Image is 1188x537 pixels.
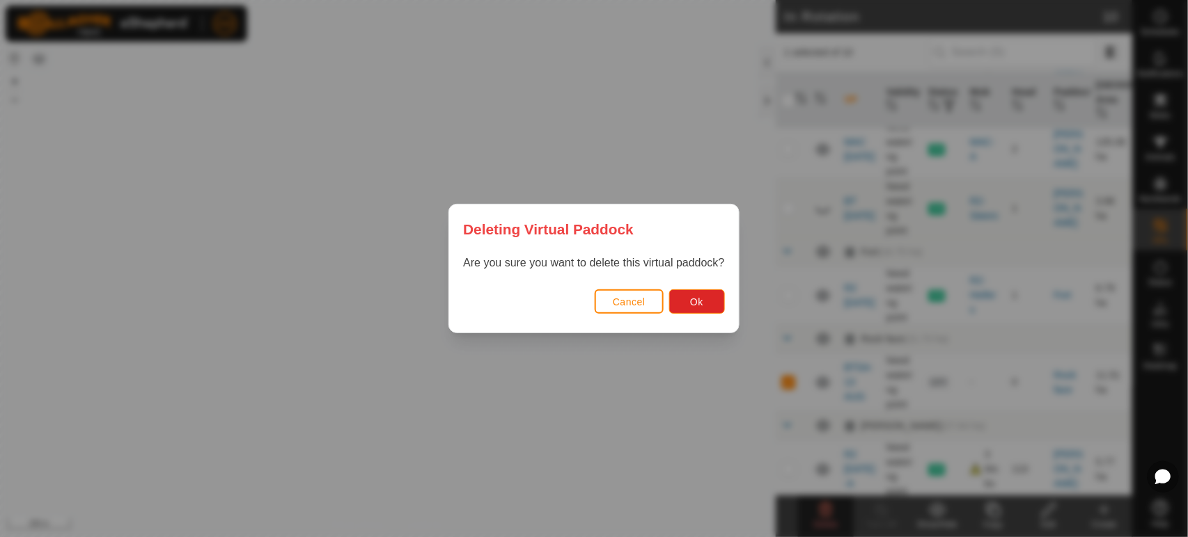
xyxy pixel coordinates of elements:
[613,296,646,307] span: Cancel
[463,255,724,271] p: Are you sure you want to delete this virtual paddock?
[463,218,634,240] span: Deleting Virtual Paddock
[595,289,664,314] button: Cancel
[669,289,725,314] button: Ok
[690,296,703,307] span: Ok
